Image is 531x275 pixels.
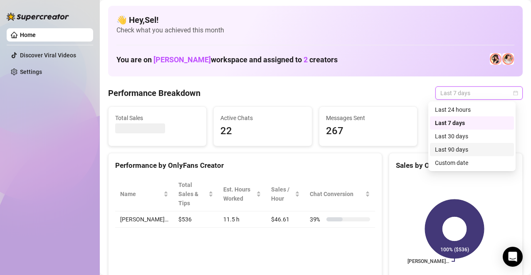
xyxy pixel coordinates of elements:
[115,177,173,211] th: Name
[266,211,305,228] td: $46.61
[7,12,69,21] img: logo-BBDzfeDw.svg
[430,143,514,156] div: Last 90 days
[108,87,200,99] h4: Performance Breakdown
[116,55,338,64] h1: You are on workspace and assigned to creators
[116,26,514,35] span: Check what you achieved this month
[116,14,514,26] h4: 👋 Hey, Sel !
[115,160,375,171] div: Performance by OnlyFans Creator
[271,185,293,203] span: Sales / Hour
[326,123,410,139] span: 267
[503,247,523,267] div: Open Intercom Messenger
[408,258,449,264] text: [PERSON_NAME]…
[502,53,514,65] img: 𝖍𝖔𝖑𝖑𝖞
[304,55,308,64] span: 2
[435,105,509,114] div: Last 24 hours
[220,113,305,123] span: Active Chats
[218,211,266,228] td: 11.5 h
[173,177,218,211] th: Total Sales & Tips
[223,185,254,203] div: Est. Hours Worked
[310,215,323,224] span: 39 %
[435,132,509,141] div: Last 30 days
[173,211,218,228] td: $536
[430,116,514,130] div: Last 7 days
[266,177,305,211] th: Sales / Hour
[305,177,375,211] th: Chat Conversion
[20,32,36,38] a: Home
[120,189,162,199] span: Name
[153,55,211,64] span: [PERSON_NAME]
[178,180,207,208] span: Total Sales & Tips
[490,53,501,65] img: Holly
[430,156,514,169] div: Custom date
[20,69,42,75] a: Settings
[430,103,514,116] div: Last 24 hours
[430,130,514,143] div: Last 30 days
[513,91,518,96] span: calendar
[440,87,518,99] span: Last 7 days
[220,123,305,139] span: 22
[435,158,509,167] div: Custom date
[115,113,200,123] span: Total Sales
[435,145,509,154] div: Last 90 days
[310,189,363,199] span: Chat Conversion
[20,52,76,59] a: Discover Viral Videos
[435,118,509,128] div: Last 7 days
[326,113,410,123] span: Messages Sent
[115,211,173,228] td: [PERSON_NAME]…
[396,160,516,171] div: Sales by OnlyFans Creator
